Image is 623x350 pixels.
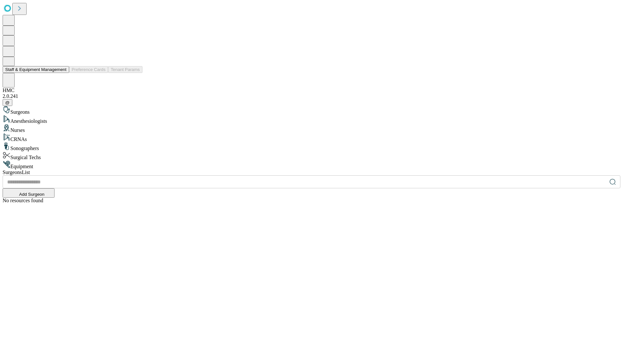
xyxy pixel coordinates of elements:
[3,169,620,175] div: Surgeons List
[3,106,620,115] div: Surgeons
[3,142,620,151] div: Sonographers
[3,87,620,93] div: HMC
[3,66,69,73] button: Staff & Equipment Management
[3,188,55,198] button: Add Surgeon
[3,93,620,99] div: 2.0.241
[3,198,620,204] div: No resources found
[3,133,620,142] div: CRNAs
[3,115,620,124] div: Anesthesiologists
[108,66,142,73] button: Tenant Params
[5,100,10,105] span: @
[3,124,620,133] div: Nurses
[3,99,12,106] button: @
[3,151,620,160] div: Surgical Techs
[3,160,620,169] div: Equipment
[19,192,44,197] span: Add Surgeon
[69,66,108,73] button: Preference Cards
